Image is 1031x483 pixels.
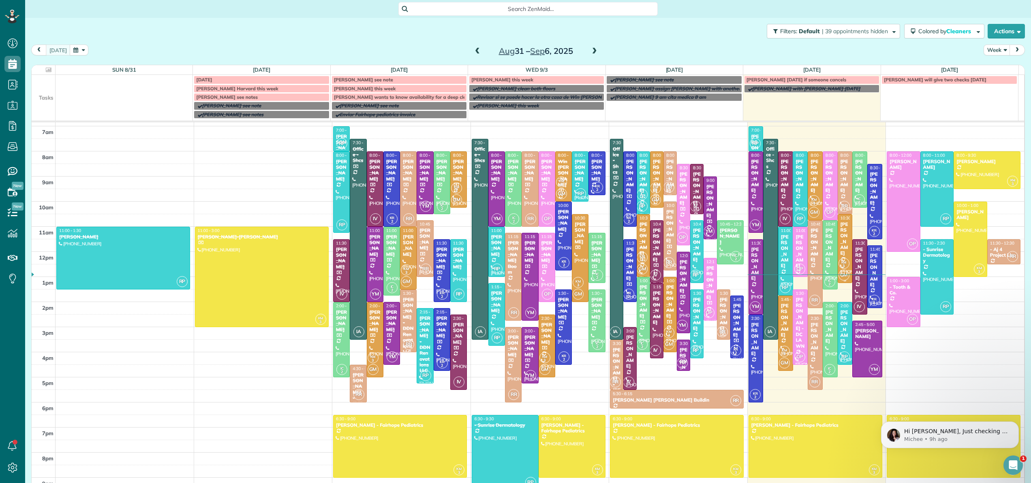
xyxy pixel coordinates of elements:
span: KM [404,266,409,271]
span: [PERSON_NAME] see note [614,77,674,83]
div: [PERSON_NAME] [639,284,648,319]
span: KM [575,279,581,283]
div: [PERSON_NAME] [751,247,761,281]
div: [PERSON_NAME] [706,184,714,219]
div: [PERSON_NAME] [369,234,381,257]
div: [PERSON_NAME] - The Verandas [751,134,761,192]
div: [PERSON_NAME] [626,247,634,281]
small: 2 [593,274,603,282]
span: 11:30 - 2:00 [626,240,648,246]
small: 3 [556,181,567,189]
span: 1:30 - 4:30 [796,291,815,296]
span: KM [977,266,982,270]
span: 8:30 - 10:30 [693,165,715,170]
span: 11:00 - 1:30 [59,228,81,233]
span: 8:00 - 11:00 [508,153,530,158]
div: [PERSON_NAME] [719,228,741,245]
span: 11:30 - 12:30 [990,240,1014,246]
span: 10:45 - 12:30 [720,221,744,227]
a: Filters: Default | 39 appointments hidden [763,24,900,38]
div: [PERSON_NAME] [491,234,503,257]
a: Wed 9/3 [526,66,548,73]
span: 8:30 - 11:30 [870,165,892,170]
span: | 39 appointments hidden [822,28,888,35]
span: 1:30 - 4:30 [558,291,578,296]
span: 8:00 - 10:00 [558,153,580,158]
a: [DATE] [391,66,408,73]
a: [DATE] [941,66,958,73]
span: GM [451,194,462,205]
span: [PERSON_NAME] this week [477,102,539,109]
div: [PERSON_NAME] [751,159,761,194]
span: 12:15 - 2:45 [706,259,728,264]
span: 1:00 - 4:00 [666,278,686,283]
span: 8:00 - 11:00 [403,153,425,158]
span: YM [492,213,503,224]
span: 11:30 - 2:00 [336,240,358,246]
span: 10:30 - 1:15 [841,215,862,221]
span: [PERSON_NAME] this week [334,85,396,91]
span: 11:30 - 2:00 [436,240,458,246]
span: YM [420,201,431,212]
button: Week [984,45,1010,55]
span: RP [336,219,347,230]
div: [PERSON_NAME] [923,159,952,170]
span: [PERSON_NAME] wants to know availability for a deep clean next week [334,94,496,100]
span: 8:00 - 10:30 [841,153,862,158]
span: RP [492,264,503,274]
span: [DATE] [196,77,212,83]
div: [PERSON_NAME] [436,247,448,270]
div: [PERSON_NAME] [574,159,586,182]
button: Colored byCleaners [904,24,984,38]
span: GM [556,188,567,199]
span: 7:30 - 3:30 [613,140,632,145]
span: [PERSON_NAME] assign [PERSON_NAME] with another cleaner [614,85,758,91]
span: 1:30 - 3:30 [720,291,739,296]
span: KR [595,184,600,188]
div: [PERSON_NAME] [795,159,805,194]
div: [PERSON_NAME] [59,234,188,240]
div: [PERSON_NAME] [666,284,674,319]
span: 11:00 - 1:45 [386,228,408,233]
small: 3 [637,256,647,264]
div: [PERSON_NAME] [666,209,674,244]
span: GM [573,289,584,300]
span: 10:45 - 1:15 [653,221,675,227]
span: 8:00 - 11:00 [386,153,408,158]
span: 1:15 - 3:45 [491,284,511,289]
span: 8:00 - 11:00 [781,153,803,158]
span: 11:45 - 2:15 [870,247,892,252]
small: 2 [387,218,397,226]
span: KR [390,215,395,220]
div: [PERSON_NAME] [639,221,648,256]
span: 8:00 - 11:00 [923,153,945,158]
div: [PERSON_NAME] [419,228,431,251]
div: [PERSON_NAME] [679,259,688,294]
span: GM [838,270,849,281]
a: [DATE] [666,66,683,73]
span: [PERSON_NAME] see note [334,77,393,83]
span: 11:15 - 1:15 [591,234,613,239]
div: [PERSON_NAME] [693,228,701,262]
div: [PERSON_NAME] [889,159,918,170]
div: [PERSON_NAME] [336,247,347,270]
div: [PERSON_NAME] [524,240,536,264]
span: IV [336,289,347,300]
small: 2 [437,205,447,213]
span: 8:00 - 9:45 [666,153,686,158]
span: RP [940,213,951,224]
span: [PERSON_NAME] see note [202,102,261,109]
span: 8:00 - 11:00 [796,153,817,158]
span: KR [627,291,631,295]
span: GM [401,276,412,287]
small: 3 [451,187,462,195]
span: 11:00 - 1:00 [491,228,513,233]
div: [PHONE_NUMBER] [558,201,569,213]
div: [PERSON_NAME] [491,290,503,314]
span: 8:00 - 10:30 [419,153,441,158]
span: KR [872,228,877,232]
div: [PERSON_NAME] [693,171,701,206]
span: [PERSON_NAME] see notes [202,111,263,117]
small: 2 [869,230,879,238]
div: Win [PERSON_NAME] [558,159,569,188]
